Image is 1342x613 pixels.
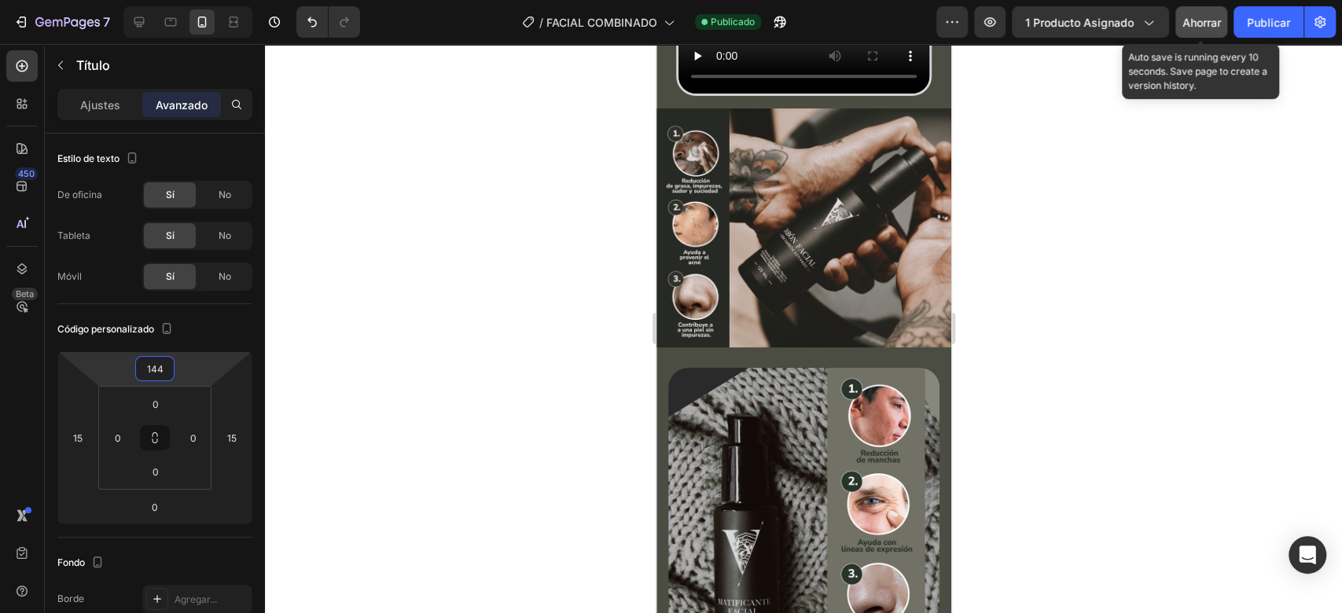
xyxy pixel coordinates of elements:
font: Sí [166,270,175,282]
font: Sí [166,229,175,241]
button: Ahorrar [1175,6,1227,38]
font: Publicar [1247,16,1290,29]
font: De oficina [57,189,102,200]
input: 0 píxeles [140,392,171,416]
font: Avanzado [156,98,208,112]
input: 0 píxeles [182,426,205,450]
button: 7 [6,6,117,38]
button: Publicar [1234,6,1303,38]
input: 0 [139,495,171,519]
font: Fondo [57,556,85,568]
p: Título [76,56,246,75]
font: Móvil [57,270,82,282]
font: Título [76,57,110,73]
div: Deshacer/Rehacer [296,6,360,38]
font: No [219,270,231,282]
font: Sí [166,189,175,200]
font: 1 producto asignado [1025,16,1134,29]
button: 1 producto asignado [1012,6,1169,38]
font: 450 [18,168,35,179]
input: 0 píxeles [140,460,171,483]
font: Beta [16,288,34,299]
input: 144 [139,357,171,380]
input: 15 [220,426,244,450]
font: Ahorrar [1182,16,1221,29]
font: No [219,189,231,200]
input: 0 píxeles [106,426,130,450]
input: 15 [66,426,90,450]
font: Código personalizado [57,323,154,335]
font: No [219,229,231,241]
font: Estilo de texto [57,152,119,164]
div: Abrir Intercom Messenger [1289,536,1326,574]
font: FACIAL COMBINADO [546,16,657,29]
font: / [539,16,543,29]
font: Ajustes [80,98,120,112]
font: Publicado [711,16,755,28]
iframe: Área de diseño [656,44,951,613]
font: Tableta [57,229,90,241]
font: Agregar... [175,593,217,605]
font: Borde [57,593,84,604]
font: 7 [103,14,110,30]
